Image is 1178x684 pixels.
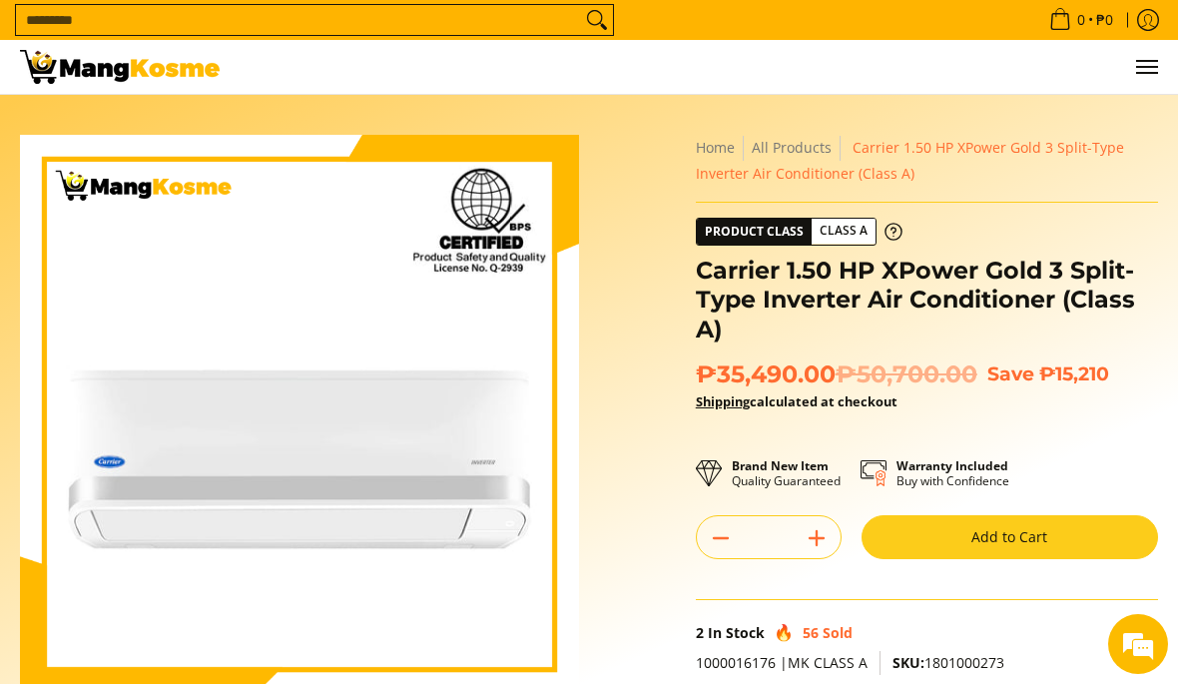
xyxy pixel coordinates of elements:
[752,138,832,157] a: All Products
[696,135,1158,187] nav: Breadcrumbs
[732,458,841,488] p: Quality Guaranteed
[823,623,853,642] span: Sold
[987,362,1034,385] span: Save
[836,359,977,389] del: ₱50,700.00
[892,653,924,672] span: SKU:
[896,458,1009,488] p: Buy with Confidence
[1074,13,1088,27] span: 0
[696,138,1124,183] span: Carrier 1.50 HP XPower Gold 3 Split-Type Inverter Air Conditioner (Class A)
[696,392,750,410] a: Shipping
[696,392,897,410] strong: calculated at checkout
[1134,40,1158,94] button: Menu
[696,218,902,246] a: Product Class Class A
[896,457,1008,474] strong: Warranty Included
[696,653,868,672] span: 1000016176 |MK CLASS A
[240,40,1158,94] ul: Customer Navigation
[696,623,704,642] span: 2
[708,623,765,642] span: In Stock
[803,623,819,642] span: 56
[20,50,220,84] img: Carrier 1.5 HP XPower Gold 3 Split-Type Inverter Aircon l Mang Kosme
[892,653,1004,672] span: 1801000273
[1093,13,1116,27] span: ₱0
[862,515,1158,559] button: Add to Cart
[696,138,735,157] a: Home
[812,219,876,244] span: Class A
[240,40,1158,94] nav: Main Menu
[696,359,977,389] span: ₱35,490.00
[697,522,745,554] button: Subtract
[1043,9,1119,31] span: •
[581,5,613,35] button: Search
[732,457,829,474] strong: Brand New Item
[696,256,1158,344] h1: Carrier 1.50 HP XPower Gold 3 Split-Type Inverter Air Conditioner (Class A)
[697,219,812,245] span: Product Class
[793,522,841,554] button: Add
[1039,362,1109,385] span: ₱15,210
